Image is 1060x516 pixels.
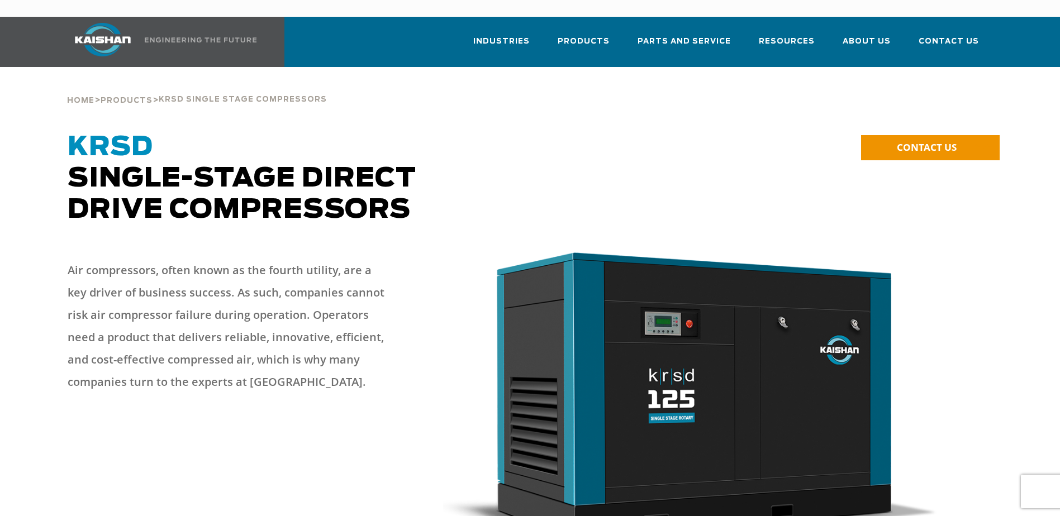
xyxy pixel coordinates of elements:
[159,96,327,103] span: krsd single stage compressors
[67,95,94,105] a: Home
[759,35,815,48] span: Resources
[897,141,957,154] span: CONTACT US
[861,135,1000,160] a: CONTACT US
[473,27,530,65] a: Industries
[638,27,731,65] a: Parts and Service
[558,27,610,65] a: Products
[61,23,145,56] img: kaishan logo
[919,27,979,65] a: Contact Us
[919,35,979,48] span: Contact Us
[843,27,891,65] a: About Us
[759,27,815,65] a: Resources
[843,35,891,48] span: About Us
[68,259,392,393] p: Air compressors, often known as the fourth utility, are a key driver of business success. As such...
[61,17,259,67] a: Kaishan USA
[101,95,153,105] a: Products
[473,35,530,48] span: Industries
[558,35,610,48] span: Products
[145,37,256,42] img: Engineering the future
[638,35,731,48] span: Parts and Service
[67,97,94,104] span: Home
[101,97,153,104] span: Products
[68,134,153,161] span: KRSD
[67,67,327,109] div: > >
[68,134,416,223] span: Single-Stage Direct Drive Compressors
